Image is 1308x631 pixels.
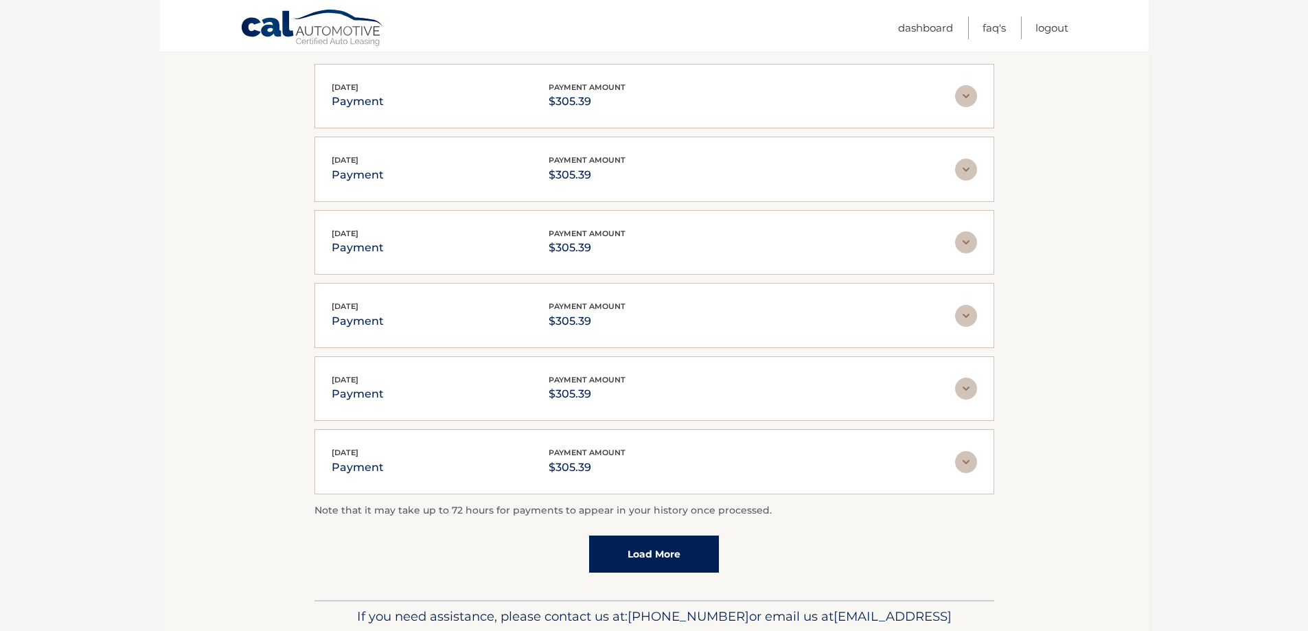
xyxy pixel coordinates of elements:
[332,92,384,111] p: payment
[549,448,626,457] span: payment amount
[955,378,977,400] img: accordion-rest.svg
[332,385,384,404] p: payment
[955,305,977,327] img: accordion-rest.svg
[332,448,358,457] span: [DATE]
[549,155,626,165] span: payment amount
[332,165,384,185] p: payment
[332,229,358,238] span: [DATE]
[549,82,626,92] span: payment amount
[332,375,358,385] span: [DATE]
[1035,16,1068,39] a: Logout
[955,159,977,181] img: accordion-rest.svg
[983,16,1006,39] a: FAQ's
[549,375,626,385] span: payment amount
[589,536,719,573] a: Load More
[549,165,626,185] p: $305.39
[314,503,994,519] p: Note that it may take up to 72 hours for payments to appear in your history once processed.
[332,301,358,311] span: [DATE]
[549,229,626,238] span: payment amount
[955,451,977,473] img: accordion-rest.svg
[332,82,358,92] span: [DATE]
[549,458,626,477] p: $305.39
[955,231,977,253] img: accordion-rest.svg
[549,301,626,311] span: payment amount
[549,92,626,111] p: $305.39
[332,238,384,257] p: payment
[332,155,358,165] span: [DATE]
[955,85,977,107] img: accordion-rest.svg
[898,16,953,39] a: Dashboard
[332,312,384,331] p: payment
[240,9,385,49] a: Cal Automotive
[332,458,384,477] p: payment
[628,608,749,624] span: [PHONE_NUMBER]
[549,238,626,257] p: $305.39
[549,385,626,404] p: $305.39
[549,312,626,331] p: $305.39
